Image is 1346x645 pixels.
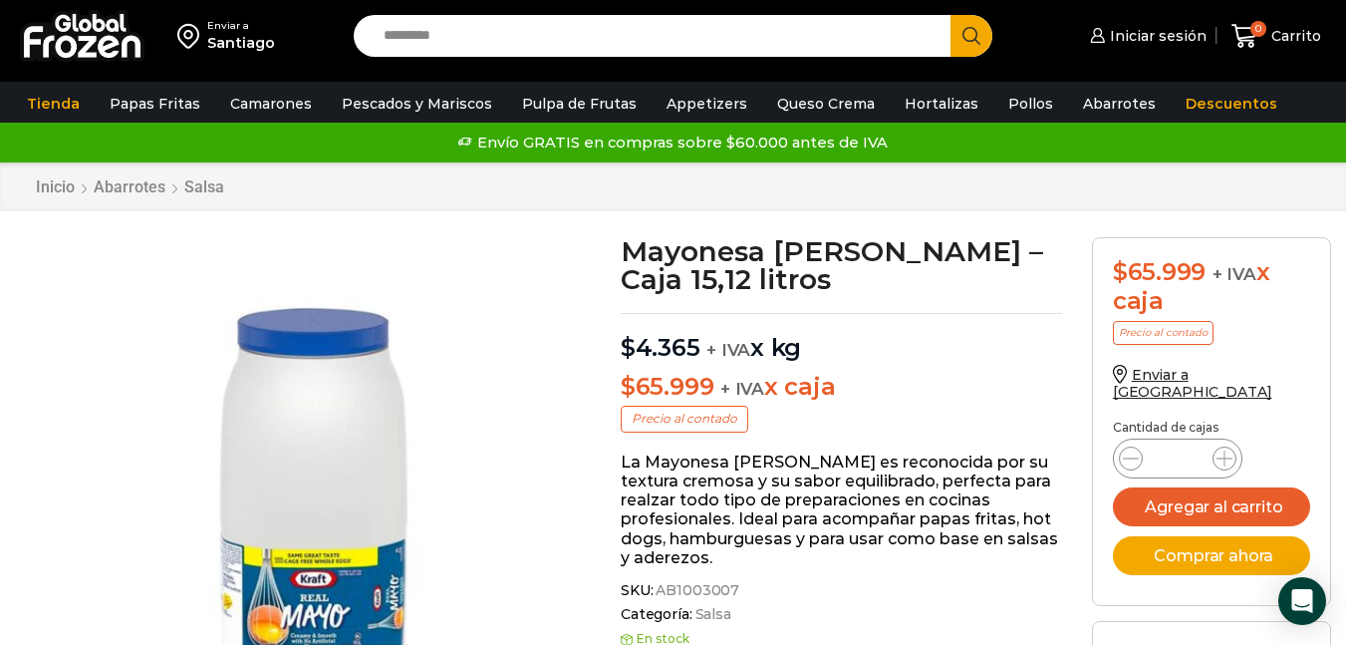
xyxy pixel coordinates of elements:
a: Abarrotes [93,177,166,196]
a: Hortalizas [895,85,988,123]
a: Papas Fritas [100,85,210,123]
a: Camarones [220,85,322,123]
span: 0 [1250,21,1266,37]
span: + IVA [1212,264,1256,284]
a: Salsa [692,606,731,623]
div: Open Intercom Messenger [1278,577,1326,625]
a: Pollos [998,85,1063,123]
a: Salsa [183,177,225,196]
span: $ [1113,257,1128,286]
input: Product quantity [1159,445,1197,473]
span: Categoría: [621,606,1062,623]
div: Enviar a [207,19,275,33]
bdi: 65.999 [621,372,713,401]
p: x caja [621,373,1062,402]
button: Agregar al carrito [1113,487,1310,526]
span: + IVA [720,379,764,399]
a: Tienda [17,85,90,123]
p: La Mayonesa [PERSON_NAME] es reconocida por su textura cremosa y su sabor equilibrado, perfecta p... [621,453,1062,567]
span: + IVA [706,340,750,360]
span: Iniciar sesión [1105,26,1207,46]
a: Descuentos [1176,85,1287,123]
a: Enviar a [GEOGRAPHIC_DATA] [1113,366,1272,401]
p: Cantidad de cajas [1113,421,1310,435]
a: 0 Carrito [1226,13,1326,60]
p: Precio al contado [621,406,748,432]
a: Appetizers [657,85,757,123]
p: x kg [621,313,1062,363]
span: AB1003007 [653,582,739,599]
span: $ [621,372,636,401]
a: Abarrotes [1073,85,1166,123]
bdi: 4.365 [621,333,700,362]
nav: Breadcrumb [35,177,225,196]
button: Search button [950,15,992,57]
span: $ [621,333,636,362]
a: Pescados y Mariscos [332,85,502,123]
button: Comprar ahora [1113,536,1310,575]
a: Inicio [35,177,76,196]
bdi: 65.999 [1113,257,1206,286]
span: Carrito [1266,26,1321,46]
div: Santiago [207,33,275,53]
div: x caja [1113,258,1310,316]
h1: Mayonesa [PERSON_NAME] – Caja 15,12 litros [621,237,1062,293]
span: SKU: [621,582,1062,599]
a: Queso Crema [767,85,885,123]
p: Precio al contado [1113,321,1213,345]
a: Iniciar sesión [1085,16,1207,56]
a: Pulpa de Frutas [512,85,647,123]
img: address-field-icon.svg [177,19,207,53]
